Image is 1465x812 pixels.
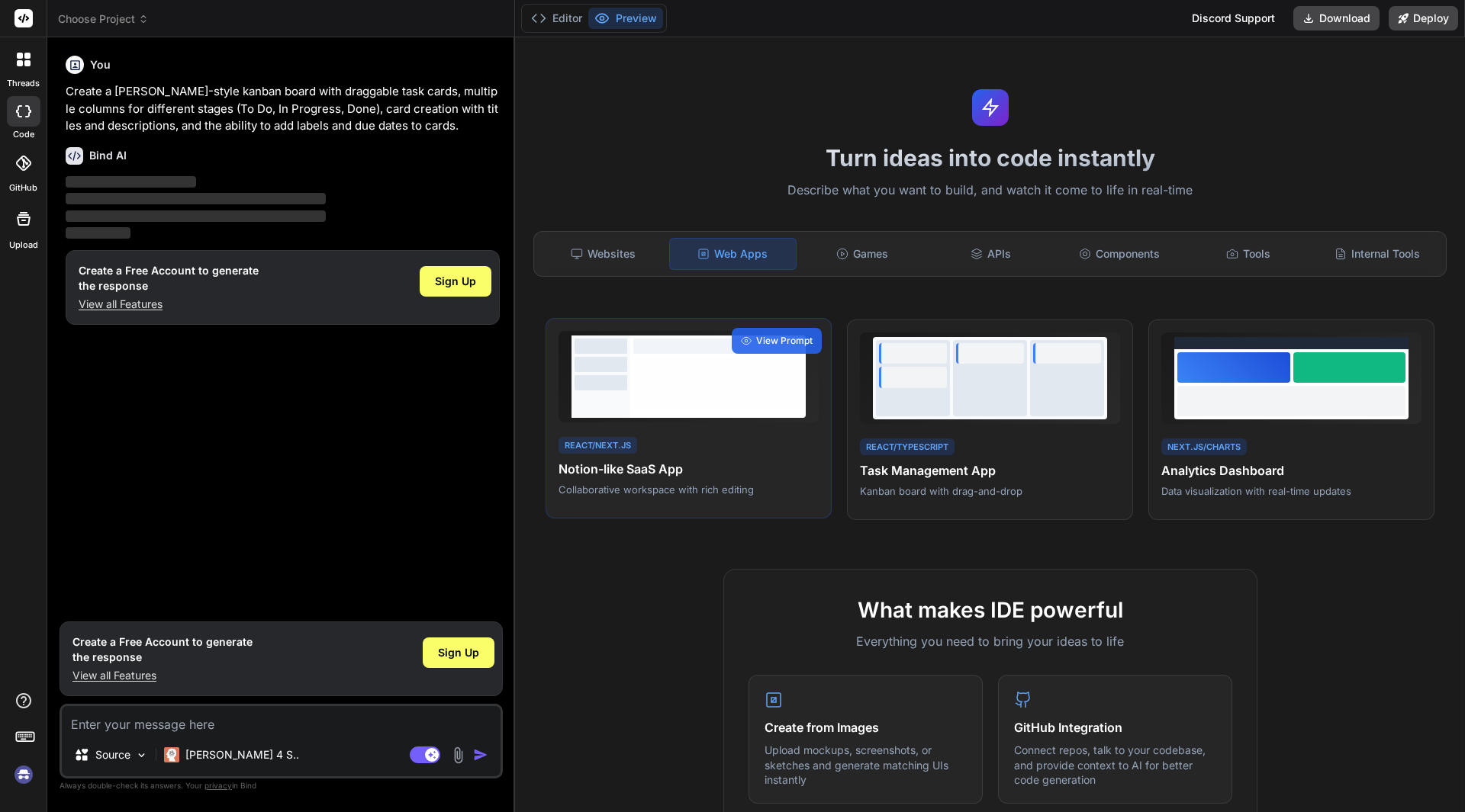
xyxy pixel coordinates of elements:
p: Connect repos, talk to your codebase, and provide context to AI for better code generation [1014,743,1216,788]
div: Internal Tools [1314,238,1440,270]
h4: Create from Images [765,718,967,737]
span: Choose Project [58,11,149,27]
span: View Prompt [756,334,813,348]
img: signin [11,762,37,788]
span: Sign Up [435,274,476,289]
span: ‌ [66,210,326,222]
h6: You [90,57,111,72]
p: Everything you need to bring your ideas to life [749,632,1232,650]
img: Claude 4 Sonnet [164,747,179,762]
p: Upload mockups, screenshots, or sketches and generate matching UIs instantly [765,743,967,788]
h4: GitHub Integration [1014,718,1216,737]
span: Sign Up [438,645,479,660]
span: privacy [204,781,232,790]
div: Components [1057,238,1183,270]
label: threads [7,77,40,90]
div: React/Next.js [559,437,637,454]
h4: Analytics Dashboard [1161,461,1422,480]
p: Create a [PERSON_NAME]-style kanban board with draggable task cards, multiple columns for differe... [66,83,500,135]
div: Next.js/Charts [1161,438,1247,456]
p: Source [95,747,130,762]
h1: Create a Free Account to generate the response [79,263,259,294]
img: icon [473,747,488,762]
button: Editor [525,8,588,29]
p: Kanban board with drag-and-drop [860,484,1120,498]
h6: Bind AI [89,148,127,163]
h4: Notion-like SaaS App [559,460,819,478]
label: Upload [9,239,38,252]
p: Always double-check its answers. Your in Bind [60,778,503,793]
span: ‌ [66,176,196,188]
p: View all Features [72,668,253,683]
div: React/TypeScript [860,438,955,456]
h2: What makes IDE powerful [749,594,1232,626]
span: ‌ [66,227,130,239]
div: APIs [928,238,1054,270]
p: [PERSON_NAME] 4 S.. [185,747,299,762]
h1: Turn ideas into code instantly [524,144,1456,172]
img: Pick Models [135,749,148,762]
label: code [13,128,34,141]
div: Web Apps [669,238,797,270]
div: Discord Support [1183,6,1284,30]
p: Collaborative workspace with rich editing [559,483,819,496]
p: Describe what you want to build, and watch it come to life in real-time [524,181,1456,201]
img: attachment [449,746,467,764]
div: Games [800,238,926,270]
span: ‌ [66,193,326,204]
div: Websites [540,238,666,270]
label: GitHub [9,181,37,194]
button: Preview [588,8,663,29]
div: Tools [1186,238,1312,270]
button: Download [1293,6,1380,30]
p: View all Features [79,297,259,312]
h4: Task Management App [860,461,1120,480]
h1: Create a Free Account to generate the response [72,634,253,665]
p: Data visualization with real-time updates [1161,484,1422,498]
button: Deploy [1389,6,1458,30]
